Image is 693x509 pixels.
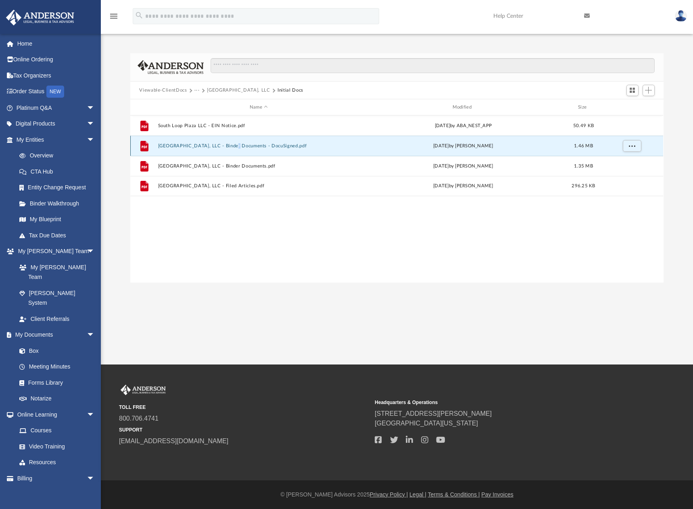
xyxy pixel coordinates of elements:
[481,491,513,498] a: Pay Invoices
[11,438,99,455] a: Video Training
[135,11,144,20] i: search
[119,404,369,411] small: TOLL FREE
[130,115,663,283] div: grid
[6,327,103,343] a: My Documentsarrow_drop_down
[11,455,103,471] a: Resources
[158,163,359,169] button: [GEOGRAPHIC_DATA], LLC - Binder Documents.pdf
[6,406,103,423] a: Online Learningarrow_drop_down
[623,140,641,152] button: More options
[11,180,107,196] a: Entity Change Request
[101,490,693,499] div: © [PERSON_NAME] Advisors 2025
[433,164,449,168] span: [DATE]
[375,410,492,417] a: [STREET_ADDRESS][PERSON_NAME]
[119,385,167,395] img: Anderson Advisors Platinum Portal
[363,122,564,130] div: by ABA_NEST_APP
[109,15,119,21] a: menu
[375,420,478,427] a: [GEOGRAPHIC_DATA][US_STATE]
[11,359,103,375] a: Meeting Minutes
[6,36,107,52] a: Home
[6,100,107,116] a: Platinum Q&Aarrow_drop_down
[370,491,408,498] a: Privacy Policy |
[158,143,359,149] button: [GEOGRAPHIC_DATA], LLC - Binder Documents - DocuSigned.pdf
[409,491,426,498] a: Legal |
[119,438,228,444] a: [EMAIL_ADDRESS][DOMAIN_NAME]
[11,227,107,243] a: Tax Due Dates
[363,142,564,150] div: by [PERSON_NAME]
[11,259,99,285] a: My [PERSON_NAME] Team
[211,58,655,73] input: Search files and folders
[11,343,99,359] a: Box
[87,116,103,132] span: arrow_drop_down
[433,184,449,188] span: [DATE]
[158,184,359,189] button: [GEOGRAPHIC_DATA], LLC - Filed Articles.pdf
[6,67,107,84] a: Tax Organizers
[675,10,687,22] img: User Pic
[119,426,369,434] small: SUPPORT
[87,406,103,423] span: arrow_drop_down
[11,148,107,164] a: Overview
[363,182,564,190] div: by [PERSON_NAME]
[568,104,600,111] div: Size
[11,285,103,311] a: [PERSON_NAME] System
[11,391,103,407] a: Notarize
[6,470,107,486] a: Billingarrow_drop_down
[433,144,449,148] span: [DATE]
[643,85,655,96] button: Add
[626,85,639,96] button: Switch to Grid View
[11,375,99,391] a: Forms Library
[6,243,103,260] a: My [PERSON_NAME] Teamarrow_drop_down
[109,11,119,21] i: menu
[134,104,154,111] div: id
[46,86,64,98] div: NEW
[139,87,187,94] button: Viewable-ClientDocs
[87,327,103,344] span: arrow_drop_down
[11,195,107,212] a: Binder Walkthrough
[119,415,159,422] a: 800.706.4741
[574,164,593,168] span: 1.35 MB
[194,87,200,94] button: ···
[603,104,660,111] div: id
[6,116,107,132] a: Digital Productsarrow_drop_down
[11,423,103,439] a: Courses
[158,104,359,111] div: Name
[207,87,270,94] button: [GEOGRAPHIC_DATA], LLC
[11,163,107,180] a: CTA Hub
[375,399,625,406] small: Headquarters & Operations
[572,184,595,188] span: 296.25 KB
[363,163,564,170] div: by [PERSON_NAME]
[87,100,103,116] span: arrow_drop_down
[6,52,107,68] a: Online Ordering
[574,144,593,148] span: 1.46 MB
[87,132,103,148] span: arrow_drop_down
[158,123,359,128] button: South Loop Plaza LLC - EIN Notice.pdf
[435,124,451,128] span: [DATE]
[6,84,107,100] a: Order StatusNEW
[11,311,103,327] a: Client Referrals
[87,243,103,260] span: arrow_drop_down
[278,87,303,94] button: Initial Docs
[6,132,107,148] a: My Entitiesarrow_drop_down
[4,10,77,25] img: Anderson Advisors Platinum Portal
[428,491,480,498] a: Terms & Conditions |
[87,470,103,487] span: arrow_drop_down
[11,212,103,228] a: My Blueprint
[363,104,564,111] div: Modified
[573,124,594,128] span: 50.49 KB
